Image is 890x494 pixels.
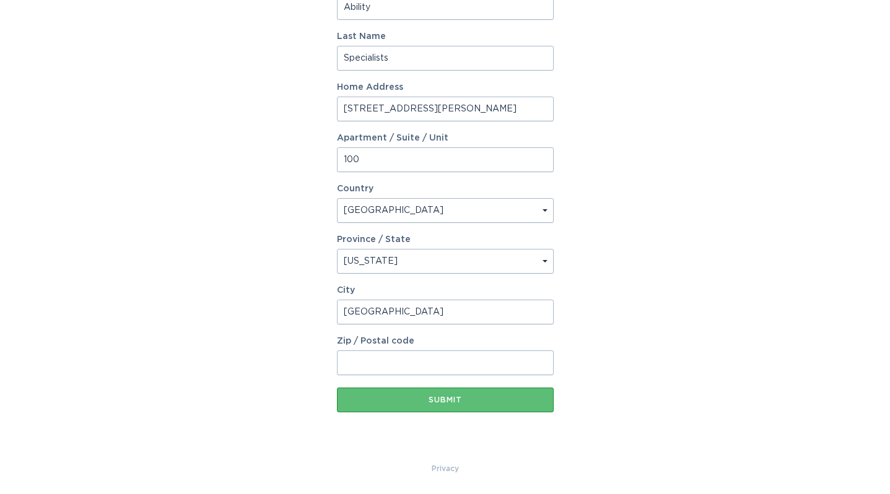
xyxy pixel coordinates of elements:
button: Submit [337,388,554,412]
label: Country [337,184,373,193]
label: Province / State [337,235,411,244]
a: Privacy Policy & Terms of Use [432,462,459,475]
label: Zip / Postal code [337,337,554,345]
label: Last Name [337,32,554,41]
div: Submit [343,396,548,404]
label: Apartment / Suite / Unit [337,134,554,142]
label: Home Address [337,83,554,92]
label: City [337,286,554,295]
